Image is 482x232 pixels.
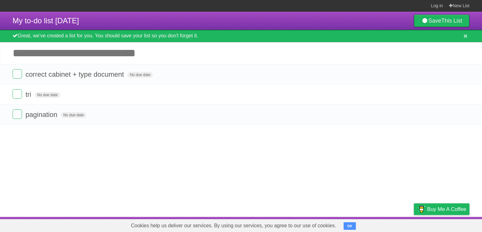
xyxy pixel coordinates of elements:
span: No due date [35,92,60,98]
label: Done [13,69,22,79]
b: This List [441,18,462,24]
span: correct cabinet + type document [25,70,126,78]
label: Done [13,89,22,99]
span: No due date [127,72,153,78]
a: Buy me a coffee [414,203,469,215]
span: Buy me a coffee [427,204,466,215]
span: pagination [25,111,59,119]
label: Done [13,109,22,119]
span: My to-do list [DATE] [13,16,79,25]
span: tri [25,91,33,98]
a: SaveThis List [414,14,469,27]
a: About [330,218,344,230]
a: Developers [351,218,377,230]
img: Buy me a coffee [417,204,426,214]
span: No due date [61,112,86,118]
a: Suggest a feature [430,218,469,230]
a: Terms [384,218,398,230]
span: Cookies help us deliver our services. By using our services, you agree to our use of cookies. [125,219,342,232]
a: Privacy [406,218,422,230]
button: OK [344,222,356,230]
